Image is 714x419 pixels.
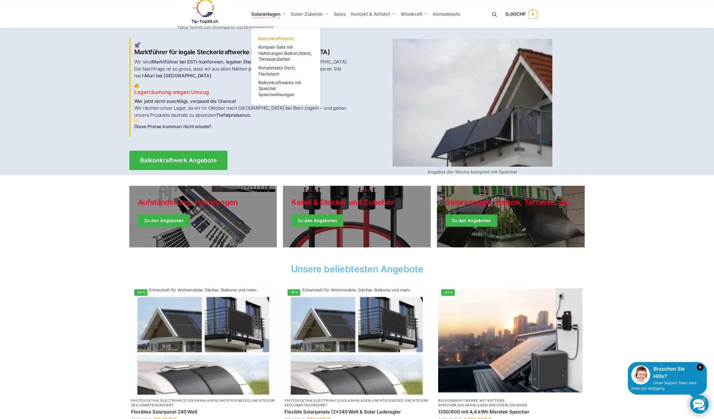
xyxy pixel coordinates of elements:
img: Balkon-Terrassen-Kraftwerke 4 [393,39,552,167]
a: Balkonkraftwerk Angebote [129,151,228,170]
a: -18%Flexible Solar Module für Wohnmobile Camping Balkon [284,286,429,395]
img: Customer service [631,365,650,384]
span: Balkonkraftwerke mit Speicher Speicherlösungen [258,80,301,97]
a: Unkategorisiert [139,403,174,407]
a: Solaranlagen [341,398,371,403]
img: Balkon-Terrassen-Kraftwerke 2 [134,83,139,88]
a: Sales [331,0,348,28]
strong: Diese Preise kommen nicht wieder! [134,124,212,129]
span: Komplet-Sets mit Halterungen Balkon,Wand, Terrasse,Garten [258,44,312,62]
h2: Unsere beliebtesten Angebote [129,264,585,274]
span: Kontakt & Anfahrt [351,11,390,17]
p: Wir räumen unser Lager, da wir im Oktober nach [GEOGRAPHIC_DATA] bei Bern zügeln – und geben unse... [134,98,353,130]
strong: Tiefstpreisen [216,112,245,118]
strong: Marktführer bei ESTI-konformen, legalen Steckerkraftwerken [152,59,287,65]
a: Flexible Solarpanels (2×240 Watt & Solar Laderegler [284,409,429,415]
a: Balkonkraftwerke mit Batterie Speicher [438,398,505,407]
span: Unser Support-Team steht Ihnen zur Verfügung [631,381,696,391]
a: Kontakt & Anfahrt [348,0,398,28]
h3: Lagerräumung wegen Umzug [134,83,353,96]
span: Balkonkraftwerk Angebote [140,157,217,163]
a: Kontodetails [430,0,463,28]
a: Uncategorized [372,398,403,403]
span: Solar-Zubehör [291,11,323,17]
a: Solaranlagen [458,403,488,407]
span: Sales [334,11,346,17]
a: Unkategorisiert [293,403,328,407]
div: Brauchen Sie Hilfe? [631,365,704,380]
a: Winter Jackets [437,186,585,247]
a: Solar-Zubehör [288,0,331,28]
a: Balkonkraftwerke mit Speicher Speicherlösungen [255,78,317,99]
a: Speicherlösungen [489,403,527,407]
i: Schließen [697,364,704,371]
a: 0,00CHF 0 [506,5,537,23]
img: Balkon-Terrassen-Kraftwerke 8 [284,286,429,395]
a: -58%Flexible Solar Module für Wohnmobile Camping Balkon [131,286,276,395]
a: Flexibles Solarpanel 240 Watt [131,409,276,415]
a: Uncategorized [218,398,250,403]
a: Komplet-Sets mit Halterungen Balkon,Wand, Terrasse,Garten [255,43,317,63]
span: Balkonkraftwerke [258,36,294,41]
span: CHF [516,11,526,17]
span: Kompletsets Dach, Flachdach [258,65,296,76]
span: Kontodetails [433,11,460,17]
a: Photovoltaik [131,398,159,403]
span: 0 [529,10,537,18]
strong: Angebot der Woche komplett mit Speicher [427,169,518,174]
a: Windkraft [398,0,430,28]
img: Balkon-Terrassen-Kraftwerke 8 [131,286,276,395]
img: Balkon-Terrassen-Kraftwerke 3 [134,119,139,123]
strong: Muri bei [GEOGRAPHIC_DATA] [145,73,212,79]
p: Tiptop Technik zum Stromsparen und Stromgewinnung [177,26,273,29]
p: , , , , , [284,398,429,408]
p: , , , , , [131,398,276,408]
a: Holiday Style [129,186,277,247]
span: Solaranlagen [251,11,280,17]
a: Photovoltaik [284,398,313,403]
img: Balkon-Terrassen-Kraftwerke 1 [134,42,140,48]
span: Windkraft [401,11,422,17]
span: 0,00 [506,11,526,17]
a: Holiday Style [283,186,431,247]
img: Balkon-Terrassen-Kraftwerke 10 [438,286,583,395]
a: Electronics [314,398,340,403]
a: Uncategorized [284,398,428,407]
p: , , [438,398,583,408]
a: Electronics [160,398,186,403]
strong: Wer jetzt nicht zuschlägt, verpasst die Chance! [134,98,236,104]
a: Kompletsets Dach, Flachdach [255,63,317,78]
a: -43%Balkonkraftwerk mit Marstek Speicher [438,286,583,395]
a: 1350/600 mit 4,4 kWh Marstek Speicher [438,409,583,415]
a: Uncategorized [131,398,275,407]
h2: Marktführer für legale Steckerkraftwerke in der [GEOGRAPHIC_DATA] [134,42,353,56]
a: Solaranlagen [187,398,217,403]
a: Balkonkraftwerke [255,34,317,43]
p: Wir sind in der [GEOGRAPHIC_DATA]. Die Nachfrage ist so gross, dass wir aus allen Nähten platzen ... [134,59,353,79]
